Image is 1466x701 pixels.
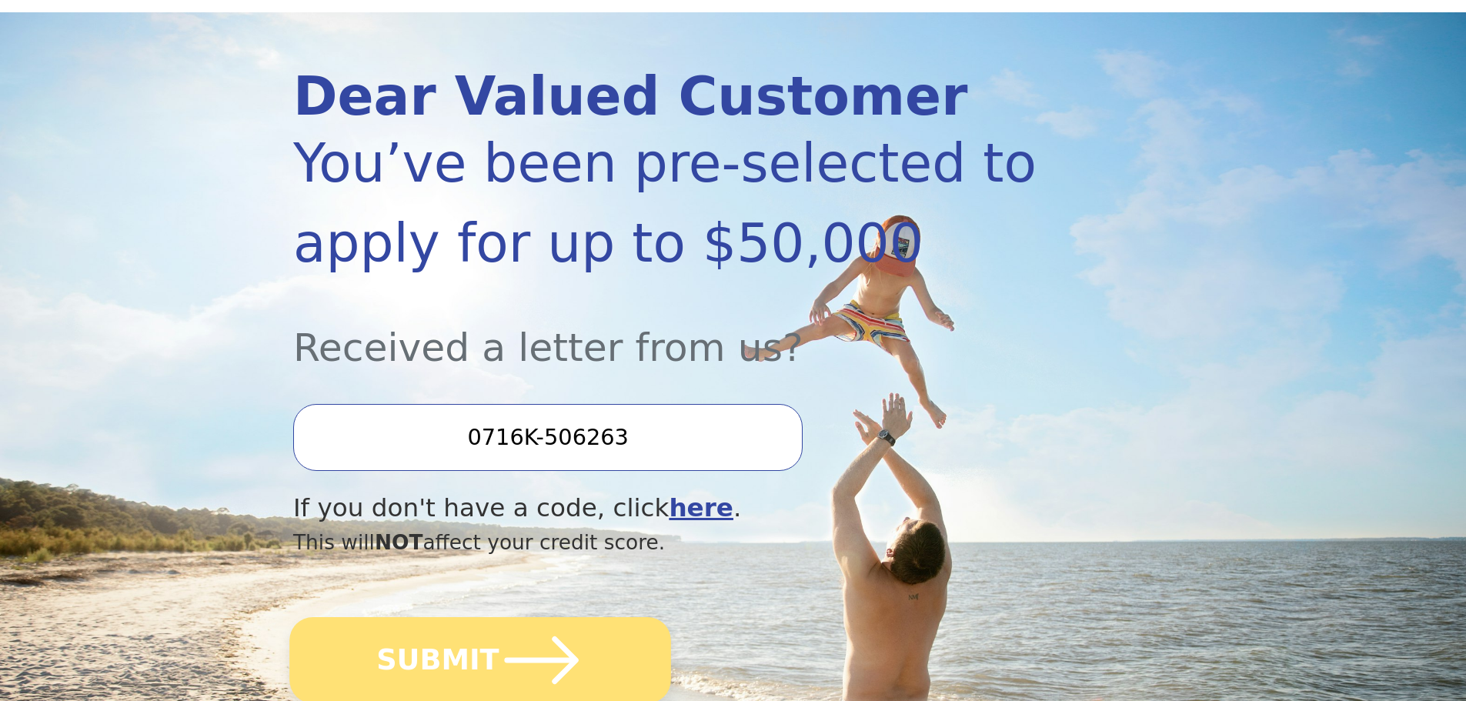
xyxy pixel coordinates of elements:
div: Dear Valued Customer [293,70,1041,123]
div: You’ve been pre-selected to apply for up to $50,000 [293,123,1041,283]
div: This will affect your credit score. [293,527,1041,558]
div: Received a letter from us? [293,283,1041,376]
input: Enter your Offer Code: [293,404,803,470]
a: here [669,493,733,522]
span: NOT [375,530,423,554]
div: If you don't have a code, click . [293,489,1041,527]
